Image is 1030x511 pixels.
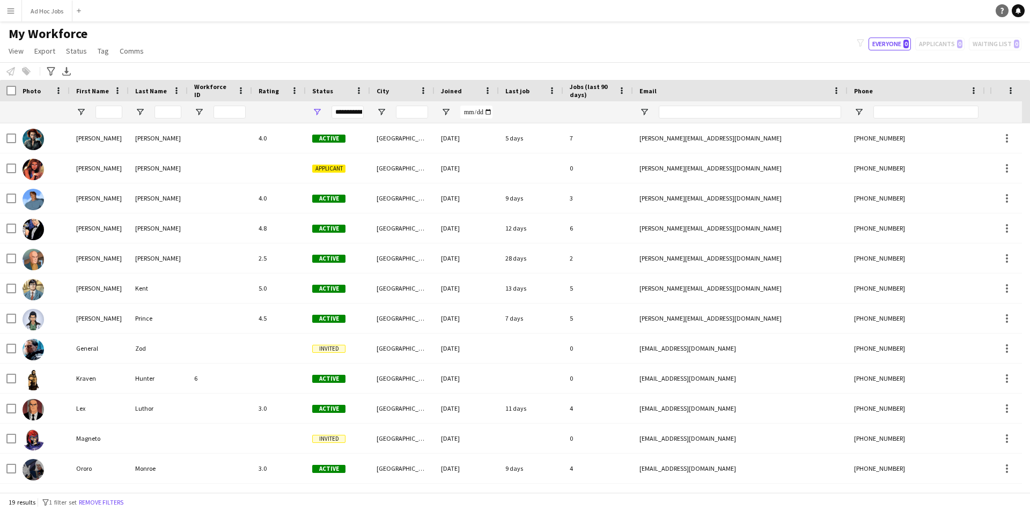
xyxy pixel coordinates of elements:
div: [PHONE_NUMBER] [848,213,985,243]
span: Active [312,195,345,203]
div: 0 [563,334,633,363]
div: [PERSON_NAME] [129,123,188,153]
div: [GEOGRAPHIC_DATA] [370,183,435,213]
span: Active [312,225,345,233]
div: [EMAIL_ADDRESS][DOMAIN_NAME] [633,394,848,423]
div: [PERSON_NAME][EMAIL_ADDRESS][DOMAIN_NAME] [633,243,848,273]
div: [GEOGRAPHIC_DATA] [370,424,435,453]
img: Kraven Hunter [23,369,44,390]
div: [EMAIL_ADDRESS][DOMAIN_NAME] [633,454,848,483]
div: 5 [563,273,633,303]
div: 4.8 [252,213,306,243]
div: [PERSON_NAME] [129,213,188,243]
input: Email Filter Input [659,106,841,119]
div: 2 [563,243,633,273]
span: Active [312,405,345,413]
img: Bruce Wayne [23,219,44,240]
input: City Filter Input [396,106,428,119]
span: Status [312,87,333,95]
div: [GEOGRAPHIC_DATA] [370,394,435,423]
div: [PERSON_NAME] [129,153,188,183]
button: Open Filter Menu [76,107,86,117]
div: 4 [563,454,633,483]
div: [GEOGRAPHIC_DATA] [370,364,435,393]
div: [PHONE_NUMBER] [848,394,985,423]
div: [GEOGRAPHIC_DATA] [370,334,435,363]
button: Open Filter Menu [194,107,204,117]
span: 0 [903,40,909,48]
div: [GEOGRAPHIC_DATA] [370,123,435,153]
div: [DATE] [435,334,499,363]
div: [EMAIL_ADDRESS][DOMAIN_NAME] [633,364,848,393]
div: 7 days [499,303,563,333]
div: [PERSON_NAME] [70,243,129,273]
div: Zod [129,334,188,363]
div: [DATE] [435,153,499,183]
div: 3.0 [252,454,306,483]
div: [PERSON_NAME][EMAIL_ADDRESS][DOMAIN_NAME] [633,123,848,153]
div: [EMAIL_ADDRESS][DOMAIN_NAME] [633,334,848,363]
a: Tag [93,44,113,58]
div: [DATE] [435,123,499,153]
div: [EMAIL_ADDRESS][DOMAIN_NAME] [633,424,848,453]
span: Status [66,46,87,56]
div: Magneto [70,424,129,453]
div: 13 days [499,273,563,303]
a: Export [30,44,60,58]
div: [GEOGRAPHIC_DATA] [370,454,435,483]
div: Kraven [70,364,129,393]
span: Applicant [312,165,345,173]
div: [DATE] [435,183,499,213]
div: [PHONE_NUMBER] [848,364,985,393]
div: [DATE] [435,454,499,483]
span: Rating [259,87,279,95]
div: 3 [563,183,633,213]
div: 0 [563,424,633,453]
div: 6 [563,213,633,243]
input: First Name Filter Input [95,106,122,119]
div: 3.0 [252,394,306,423]
img: Barbara Gorden [23,159,44,180]
div: [GEOGRAPHIC_DATA] [370,243,435,273]
span: First Name [76,87,109,95]
div: [PHONE_NUMBER] [848,273,985,303]
input: Last Name Filter Input [154,106,181,119]
div: [DATE] [435,394,499,423]
img: Lex Luthor [23,399,44,420]
img: General Zod [23,339,44,360]
div: 4.0 [252,183,306,213]
div: 4 [563,394,633,423]
div: Lex [70,394,129,423]
span: Last Name [135,87,167,95]
span: Active [312,465,345,473]
div: 4.0 [252,123,306,153]
div: [PERSON_NAME] [129,183,188,213]
span: Jobs (last 90 days) [570,83,614,99]
div: 4.5 [252,303,306,333]
div: Monroe [129,454,188,483]
div: 0 [563,364,633,393]
span: Active [312,255,345,263]
button: Open Filter Menu [854,107,864,117]
div: [PERSON_NAME][EMAIL_ADDRESS][DOMAIN_NAME] [633,183,848,213]
div: [PERSON_NAME] [70,273,129,303]
input: Joined Filter Input [460,106,492,119]
div: [PHONE_NUMBER] [848,153,985,183]
button: Open Filter Menu [639,107,649,117]
app-action-btn: Export XLSX [60,65,73,78]
div: 9 days [499,183,563,213]
span: View [9,46,24,56]
div: [PERSON_NAME][EMAIL_ADDRESS][DOMAIN_NAME] [633,303,848,333]
div: [PERSON_NAME][EMAIL_ADDRESS][DOMAIN_NAME] [633,153,848,183]
div: [DATE] [435,303,499,333]
button: Ad Hoc Jobs [22,1,72,21]
div: [PERSON_NAME] [70,183,129,213]
div: Prince [129,303,188,333]
div: 7 [563,123,633,153]
img: Ororo Monroe [23,459,44,480]
div: Hunter [129,364,188,393]
img: Charles Xavier [23,249,44,270]
img: Diana Prince [23,309,44,330]
a: Status [62,44,91,58]
div: [PHONE_NUMBER] [848,334,985,363]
